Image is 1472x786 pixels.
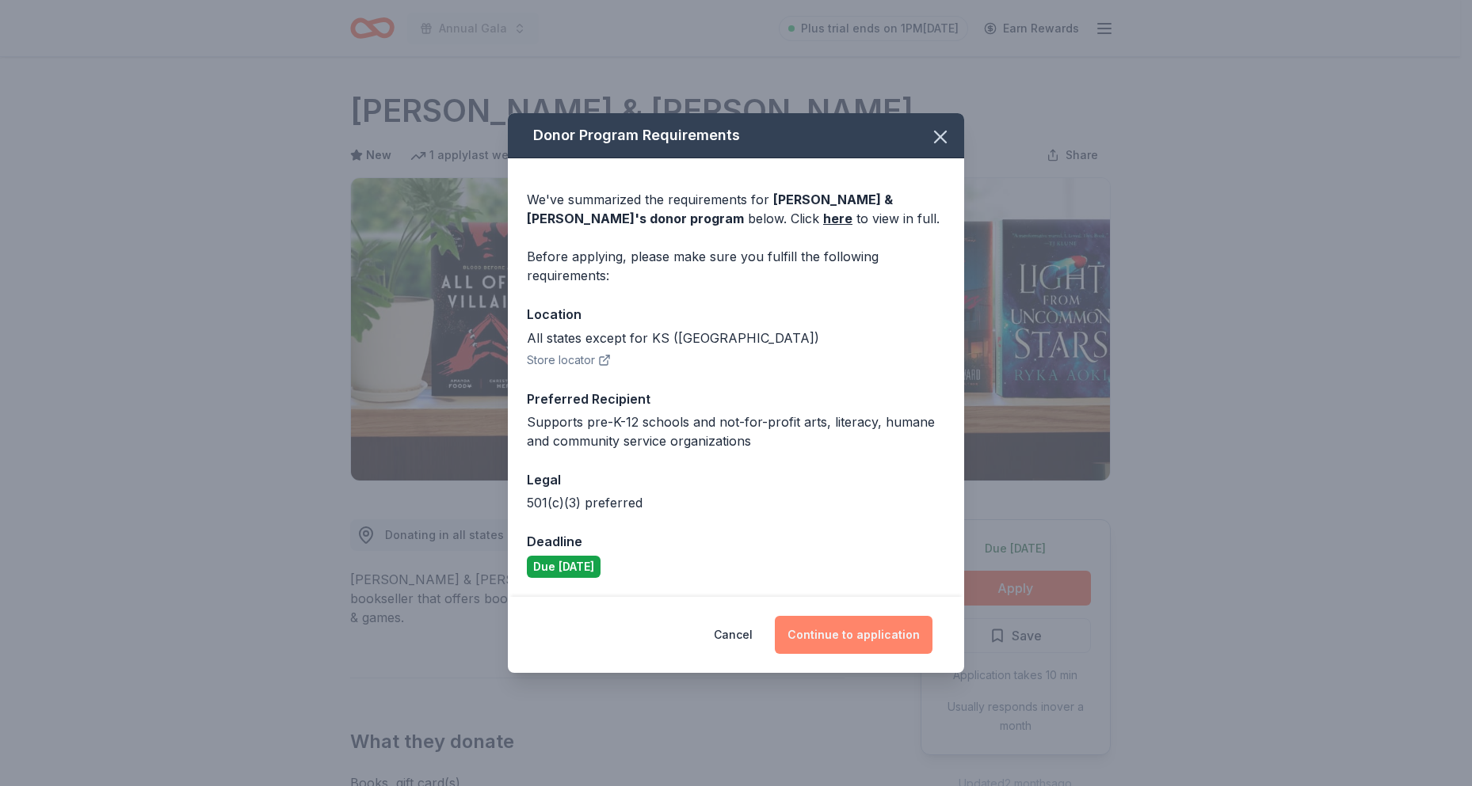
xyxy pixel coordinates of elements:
[527,389,945,409] div: Preferred Recipient
[527,556,601,578] div: Due [DATE]
[527,190,945,228] div: We've summarized the requirements for below. Click to view in full.
[508,113,964,158] div: Donor Program Requirements
[823,209,852,228] a: here
[527,304,945,325] div: Location
[527,412,945,450] div: Supports pre-K-12 schools and not-for-profit arts, literacy, humane and community service organiz...
[714,616,753,654] button: Cancel
[527,247,945,285] div: Before applying, please make sure you fulfill the following requirements:
[527,531,945,552] div: Deadline
[775,616,932,654] button: Continue to application
[527,351,611,370] button: Store locator
[527,493,945,512] div: 501(c)(3) preferred
[527,328,945,347] div: All states except for KS ([GEOGRAPHIC_DATA])
[527,469,945,490] div: Legal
